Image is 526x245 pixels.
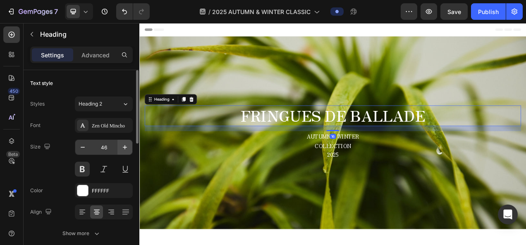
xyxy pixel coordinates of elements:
[471,3,506,20] button: Publish
[478,7,499,16] div: Publish
[6,151,20,158] div: Beta
[75,97,133,111] button: Heading 2
[139,23,526,245] iframe: Design area
[54,7,58,16] p: 7
[7,151,489,163] p: COLLECTION
[208,7,210,16] span: /
[81,51,110,59] p: Advanced
[30,80,53,87] div: Text style
[92,122,131,130] div: Zen Old Mincho
[30,187,43,194] div: Color
[498,205,518,224] div: Open Intercom Messenger
[30,207,53,218] div: Align
[30,100,45,108] div: Styles
[30,122,41,129] div: Font
[62,229,101,238] div: Show more
[440,3,468,20] button: Save
[447,8,461,15] span: Save
[92,187,131,195] div: FFFFFF
[40,29,129,39] p: Heading
[30,226,133,241] button: Show more
[3,3,62,20] button: 7
[30,141,52,153] div: Size
[41,51,64,59] p: Settings
[8,88,20,94] div: 450
[7,139,489,151] p: AUTUMN & WINTER
[7,163,489,175] p: 2025
[212,7,311,16] span: 2025 AUTUMN & WINTER CLASSIC
[79,100,102,108] span: Heading 2
[116,3,150,20] div: Undo/Redo
[244,142,252,148] div: 16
